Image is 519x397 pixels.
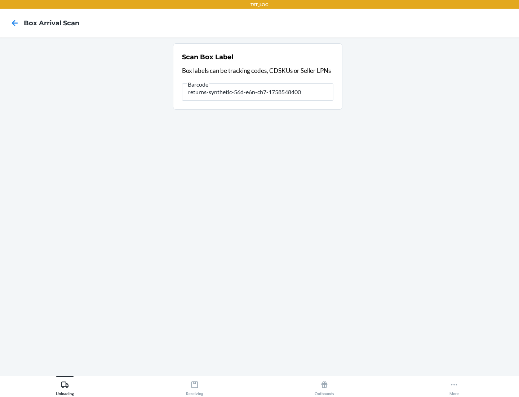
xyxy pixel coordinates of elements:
button: More [389,376,519,396]
h2: Scan Box Label [182,52,233,62]
button: Receiving [130,376,259,396]
span: Barcode [187,81,209,88]
p: TST_LOG [250,1,269,8]
div: Outbounds [315,378,334,396]
p: Box labels can be tracking codes, CDSKUs or Seller LPNs [182,66,333,75]
div: Unloading [56,378,74,396]
input: Barcode [182,83,333,101]
div: Receiving [186,378,203,396]
div: More [449,378,459,396]
h4: Box Arrival Scan [24,18,79,28]
button: Outbounds [259,376,389,396]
